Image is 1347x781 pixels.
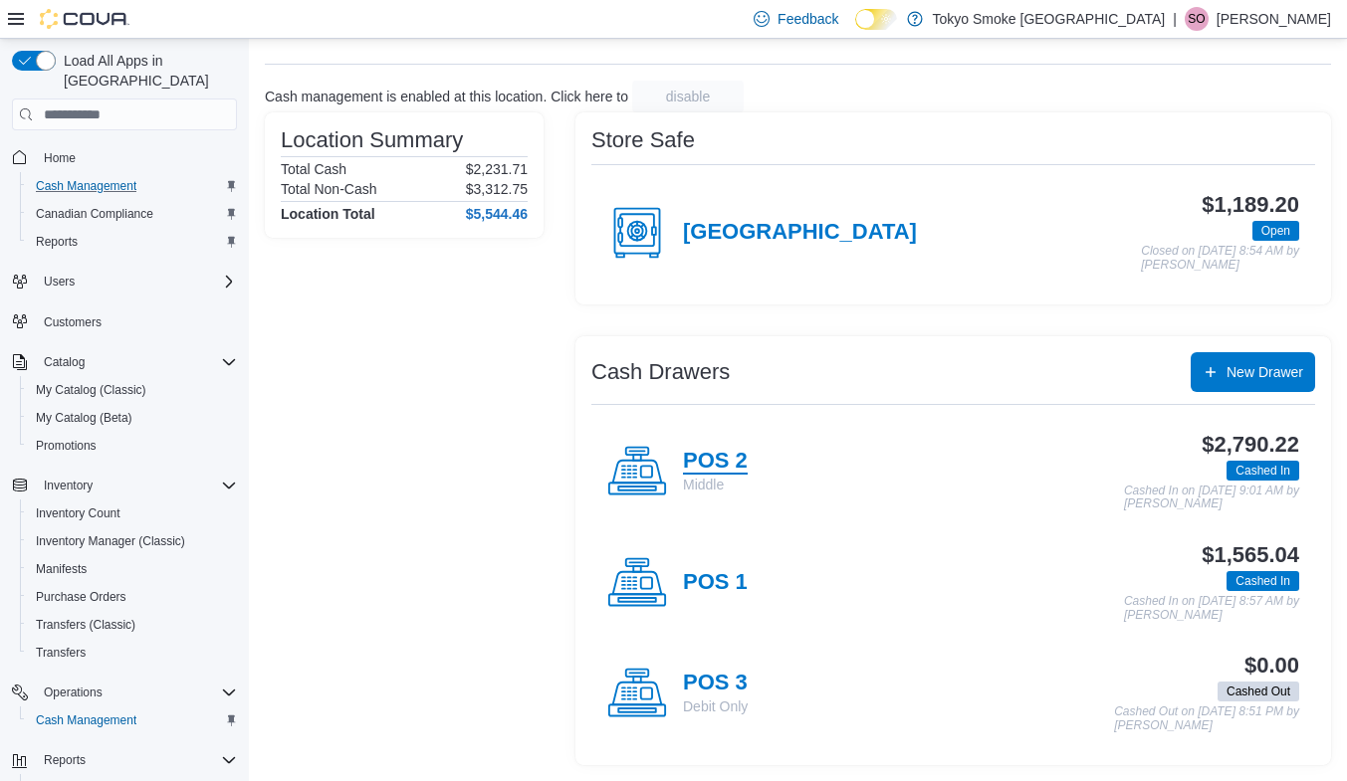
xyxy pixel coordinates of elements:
[1227,362,1303,382] span: New Drawer
[1218,682,1299,701] span: Cashed Out
[36,309,237,334] span: Customers
[281,181,377,197] h6: Total Non-Cash
[683,449,748,475] h4: POS 2
[1227,571,1299,591] span: Cashed In
[466,181,528,197] p: $3,312.75
[36,533,185,549] span: Inventory Manager (Classic)
[466,206,528,222] h4: $5,544.46
[28,174,237,198] span: Cash Management
[36,438,97,454] span: Promotions
[20,499,245,527] button: Inventory Count
[36,350,93,374] button: Catalog
[1252,221,1299,241] span: Open
[20,527,245,555] button: Inventory Manager (Classic)
[28,434,105,458] a: Promotions
[36,561,87,577] span: Manifests
[44,684,103,700] span: Operations
[28,708,144,732] a: Cash Management
[683,671,748,696] h4: POS 3
[1235,462,1290,480] span: Cashed In
[1235,572,1290,590] span: Cashed In
[44,150,76,166] span: Home
[36,410,132,426] span: My Catalog (Beta)
[36,645,86,661] span: Transfers
[44,752,86,768] span: Reports
[4,746,245,774] button: Reports
[1188,7,1205,31] span: SO
[36,748,237,772] span: Reports
[36,589,126,605] span: Purchase Orders
[36,178,136,194] span: Cash Management
[36,617,135,633] span: Transfers (Classic)
[28,501,128,525] a: Inventory Count
[28,378,154,402] a: My Catalog (Classic)
[1227,461,1299,481] span: Cashed In
[683,696,748,716] p: Debit Only
[4,307,245,336] button: Customers
[36,270,237,293] span: Users
[466,161,528,177] p: $2,231.71
[1124,595,1299,622] p: Cashed In on [DATE] 8:57 AM by [PERSON_NAME]
[28,406,237,430] span: My Catalog (Beta)
[28,434,237,458] span: Promotions
[28,378,237,402] span: My Catalog (Classic)
[20,228,245,256] button: Reports
[4,268,245,295] button: Users
[36,474,237,497] span: Inventory
[20,432,245,460] button: Promotions
[28,202,161,226] a: Canadian Compliance
[28,501,237,525] span: Inventory Count
[28,585,134,609] a: Purchase Orders
[36,234,78,250] span: Reports
[778,9,838,29] span: Feedback
[36,144,237,169] span: Home
[36,350,237,374] span: Catalog
[20,172,245,200] button: Cash Management
[36,310,110,334] a: Customers
[28,613,143,637] a: Transfers (Classic)
[4,679,245,706] button: Operations
[4,348,245,376] button: Catalog
[44,274,75,290] span: Users
[36,270,83,293] button: Users
[1202,543,1299,567] h3: $1,565.04
[20,583,245,611] button: Purchase Orders
[1217,7,1331,31] p: [PERSON_NAME]
[281,128,463,152] h3: Location Summary
[28,529,237,553] span: Inventory Manager (Classic)
[1124,485,1299,511] p: Cashed In on [DATE] 9:01 AM by [PERSON_NAME]
[591,128,695,152] h3: Store Safe
[4,472,245,499] button: Inventory
[28,406,140,430] a: My Catalog (Beta)
[28,641,237,665] span: Transfers
[855,30,856,31] span: Dark Mode
[281,206,375,222] h4: Location Total
[20,611,245,639] button: Transfers (Classic)
[683,220,917,246] h4: [GEOGRAPHIC_DATA]
[36,206,153,222] span: Canadian Compliance
[36,712,136,728] span: Cash Management
[20,200,245,228] button: Canadian Compliance
[4,142,245,171] button: Home
[1202,433,1299,457] h3: $2,790.22
[265,89,628,104] p: Cash management is enabled at this location. Click here to
[933,7,1166,31] p: Tokyo Smoke [GEOGRAPHIC_DATA]
[40,9,129,29] img: Cova
[28,529,193,553] a: Inventory Manager (Classic)
[1191,352,1315,392] button: New Drawer
[20,404,245,432] button: My Catalog (Beta)
[28,230,86,254] a: Reports
[683,475,748,494] p: Middle
[20,706,245,734] button: Cash Management
[1141,245,1299,272] p: Closed on [DATE] 8:54 AM by [PERSON_NAME]
[28,557,95,581] a: Manifests
[28,202,237,226] span: Canadian Compliance
[36,382,146,398] span: My Catalog (Classic)
[28,230,237,254] span: Reports
[1227,683,1290,700] span: Cashed Out
[1261,222,1290,240] span: Open
[855,9,897,30] input: Dark Mode
[1173,7,1177,31] p: |
[36,474,101,497] button: Inventory
[28,174,144,198] a: Cash Management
